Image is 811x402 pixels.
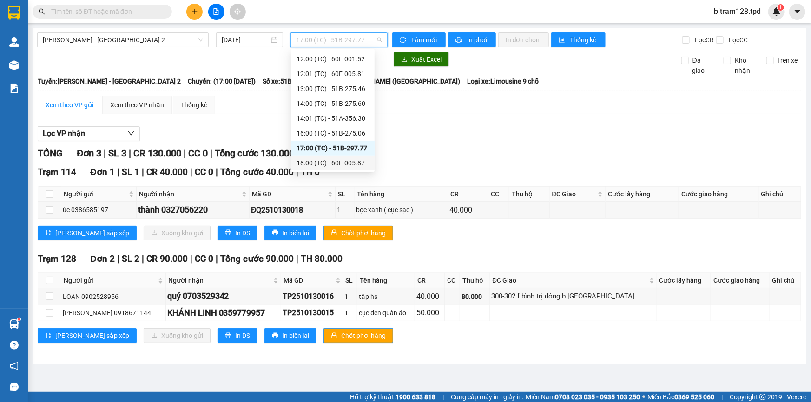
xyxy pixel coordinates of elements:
[263,76,315,86] span: Số xe: 51B-297.77
[104,148,106,159] span: |
[691,35,715,45] span: Lọc CR
[674,393,714,401] strong: 0369 525 060
[110,100,164,110] div: Xem theo VP nhận
[38,253,76,264] span: Trạm 128
[117,253,119,264] span: |
[350,392,435,402] span: Hỗ trợ kỹ thuật:
[284,275,333,285] span: Mã GD
[337,205,353,215] div: 1
[45,332,52,340] span: sort-ascending
[195,167,213,177] span: CC 0
[467,35,488,45] span: In phơi
[38,148,63,159] span: TỔNG
[442,392,444,402] span: |
[721,392,723,402] span: |
[297,158,369,168] div: 18:00 (TC) - 60F-005.87
[208,4,224,20] button: file-add
[411,35,438,45] span: Làm mới
[357,273,415,288] th: Tên hàng
[283,307,341,318] div: TP2510130015
[416,291,443,302] div: 40.000
[220,253,294,264] span: Tổng cước 90.000
[467,76,539,86] span: Loại xe: Limousine 9 chỗ
[181,100,207,110] div: Thống kê
[416,307,443,318] div: 50.000
[491,291,655,302] div: 300-302 f bình trị đông b [GEOGRAPHIC_DATA]
[297,143,369,153] div: 17:00 (TC) - 51B-297.77
[789,4,805,20] button: caret-down
[297,113,369,123] div: 14:01 (TC) - 51A-356.30
[731,55,759,76] span: Kho nhận
[235,331,250,341] span: In DS
[411,54,442,65] span: Xuất Excel
[213,8,219,15] span: file-add
[331,229,337,237] span: lock
[445,273,460,288] th: CC
[9,37,19,47] img: warehouse-icon
[355,187,448,202] th: Tên hàng
[9,84,19,93] img: solution-icon
[64,189,127,199] span: Người gửi
[296,253,298,264] span: |
[216,167,218,177] span: |
[235,228,250,238] span: In DS
[551,32,606,47] button: bar-chartThống kê
[230,4,246,20] button: aim
[297,54,369,64] div: 12:00 (TC) - 60F-001.52
[281,288,343,305] td: TP2510130016
[43,33,203,47] span: Phương Lâm - Sài Gòn 2
[394,52,449,67] button: downloadXuất Excel
[343,273,358,288] th: SL
[297,128,369,138] div: 16:00 (TC) - 51B-275.06
[216,253,218,264] span: |
[9,60,19,70] img: warehouse-icon
[296,167,298,177] span: |
[689,55,717,76] span: Đã giao
[264,226,316,240] button: printerIn biên lai
[9,319,19,329] img: warehouse-icon
[415,273,445,288] th: CR
[167,290,280,303] div: quý 0703529342
[144,328,211,343] button: downloadXuống kho gửi
[168,275,272,285] span: Người nhận
[759,187,801,202] th: Ghi chú
[43,128,85,139] span: Lọc VP nhận
[392,32,446,47] button: syncLàm mới
[10,383,19,391] span: message
[146,253,188,264] span: CR 90.000
[144,226,211,240] button: downloadXuống kho gửi
[63,308,164,318] div: [PERSON_NAME] 0918671144
[139,189,240,199] span: Người nhận
[63,292,164,302] div: LOAN 0902528956
[39,8,45,15] span: search
[38,328,137,343] button: sort-ascending[PERSON_NAME] sắp xếp
[774,55,802,65] span: Trên xe
[167,306,280,319] div: KHÁNH LINH 0359779957
[188,76,256,86] span: Chuyến: (17:00 [DATE])
[647,392,714,402] span: Miền Bắc
[462,292,488,302] div: 80.000
[759,394,766,400] span: copyright
[63,205,135,215] div: úc 0386585197
[448,32,496,47] button: printerIn phơi
[341,228,386,238] span: Chốt phơi hàng
[345,292,356,302] div: 1
[142,167,144,177] span: |
[779,4,782,11] span: 1
[250,202,336,218] td: ĐQ2510130018
[297,98,369,109] div: 14:00 (TC) - 51B-275.60
[526,392,640,402] span: Miền Nam
[297,84,369,94] div: 13:00 (TC) - 51B-275.46
[559,37,567,44] span: bar-chart
[301,167,320,177] span: TH 0
[555,393,640,401] strong: 0708 023 035 - 0935 103 250
[38,167,76,177] span: Trạm 114
[323,328,393,343] button: lockChốt phơi hàng
[359,308,413,318] div: cục đen quần áo
[251,204,334,216] div: ĐQ2510130018
[8,6,20,20] img: logo-vxr
[191,8,198,15] span: plus
[400,37,408,44] span: sync
[215,148,294,159] span: Tổng cước 130.000
[234,8,241,15] span: aim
